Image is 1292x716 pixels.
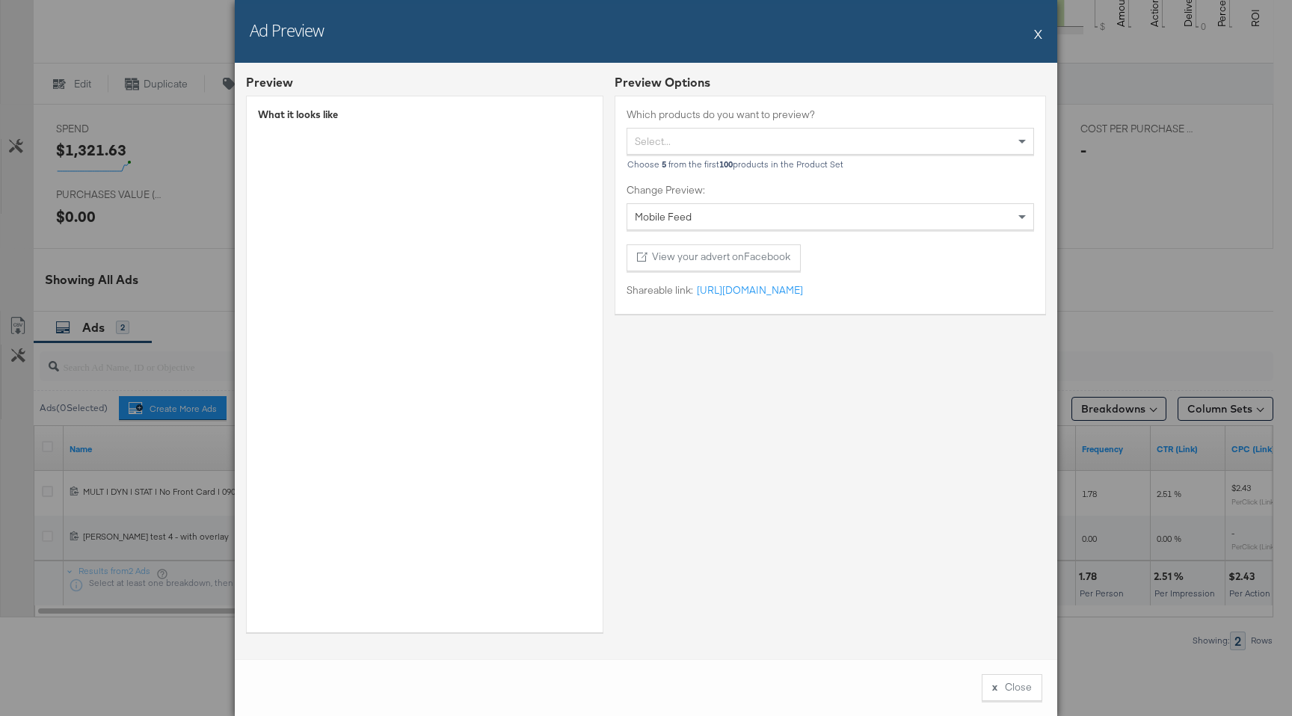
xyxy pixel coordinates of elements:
div: What it looks like [258,108,591,122]
div: Select... [627,129,1033,154]
b: 5 [662,158,666,170]
h2: Ad Preview [250,19,324,41]
button: X [1034,19,1042,49]
b: 100 [719,158,733,170]
label: Shareable link: [627,283,693,297]
div: Preview [246,74,293,91]
button: xClose [982,674,1042,701]
span: Mobile Feed [635,210,692,223]
label: Change Preview: [627,183,1034,197]
a: [URL][DOMAIN_NAME] [693,283,803,297]
div: Choose from the first products in the Product Set [627,159,1034,170]
button: View your advert onFacebook [627,244,801,271]
div: x [992,680,997,694]
div: Preview Options [615,74,1046,91]
label: Which products do you want to preview? [627,108,1034,122]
